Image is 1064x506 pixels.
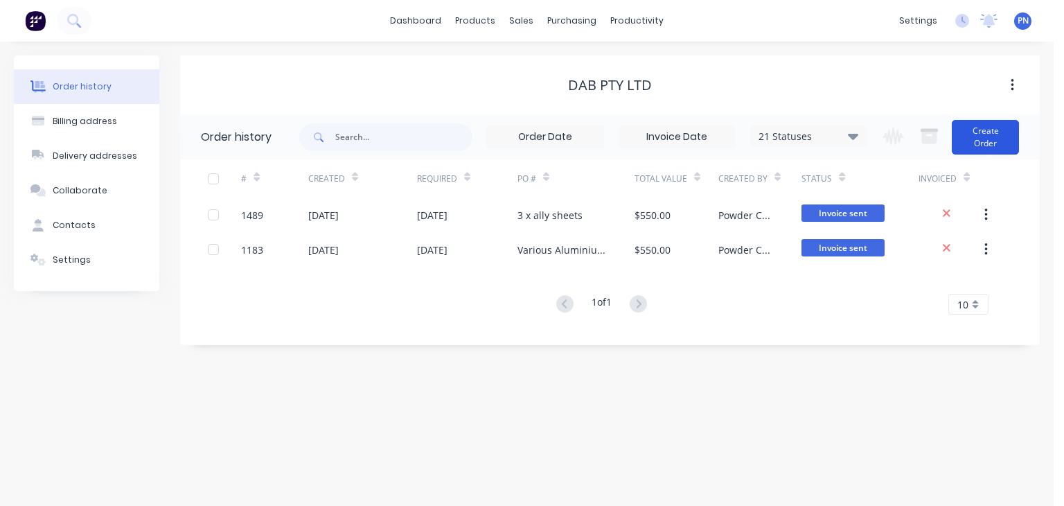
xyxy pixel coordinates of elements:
[801,173,832,185] div: Status
[718,243,774,257] div: Powder Crew
[718,173,768,185] div: Created By
[308,159,417,198] div: Created
[53,80,112,93] div: Order history
[517,159,635,198] div: PO #
[502,10,540,31] div: sales
[718,159,802,198] div: Created By
[201,129,272,146] div: Order history
[53,219,96,232] div: Contacts
[919,173,957,185] div: Invoiced
[635,243,671,257] div: $550.00
[568,77,652,94] div: DAB Pty Ltd
[635,208,671,223] div: $550.00
[603,10,671,31] div: productivity
[14,139,159,173] button: Delivery addresses
[718,208,774,223] div: Powder Crew
[335,123,472,151] input: Search...
[635,173,687,185] div: Total Value
[750,129,867,144] div: 21 Statuses
[448,10,502,31] div: products
[308,243,339,257] div: [DATE]
[25,10,46,31] img: Factory
[14,104,159,139] button: Billing address
[241,208,263,223] div: 1489
[417,159,517,198] div: Required
[417,173,457,185] div: Required
[801,204,885,222] span: Invoice sent
[417,243,447,257] div: [DATE]
[892,10,944,31] div: settings
[801,159,919,198] div: Status
[241,159,308,198] div: #
[308,173,345,185] div: Created
[53,115,117,128] div: Billing address
[14,208,159,243] button: Contacts
[53,254,91,266] div: Settings
[383,10,448,31] a: dashboard
[53,150,137,162] div: Delivery addresses
[635,159,718,198] div: Total Value
[308,208,339,223] div: [DATE]
[801,239,885,256] span: Invoice sent
[517,243,607,257] div: Various Aluminium items
[919,159,986,198] div: Invoiced
[241,173,247,185] div: #
[417,208,447,223] div: [DATE]
[952,120,1019,155] button: Create Order
[487,127,603,148] input: Order Date
[14,69,159,104] button: Order history
[53,184,107,197] div: Collaborate
[517,208,583,223] div: 3 x ally sheets
[540,10,603,31] div: purchasing
[957,297,968,312] span: 10
[1018,15,1029,27] span: PN
[241,243,263,257] div: 1183
[517,173,536,185] div: PO #
[619,127,735,148] input: Invoice Date
[14,243,159,277] button: Settings
[592,295,612,315] div: 1 of 1
[14,173,159,208] button: Collaborate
